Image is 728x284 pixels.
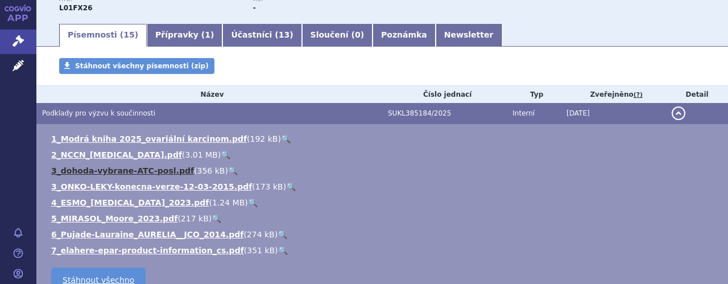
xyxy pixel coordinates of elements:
[51,229,717,240] li: ( )
[247,230,275,239] span: 274 kB
[222,24,301,47] a: Účastníci (13)
[51,245,717,256] li: ( )
[123,30,134,39] span: 15
[51,198,209,207] a: 4_ESMO_[MEDICAL_DATA]_2023.pdf
[51,230,243,239] a: 6_Pujade-Lauraine_AURELIA__JCO_2014.pdf
[355,30,361,39] span: 0
[436,24,502,47] a: Newsletter
[250,134,278,143] span: 192 kB
[278,246,288,255] a: 🔍
[51,134,247,143] a: 1_Modrá kniha 2025_ovariální karcinom.pdf
[512,109,535,117] span: Interní
[51,197,717,208] li: ( )
[672,106,685,120] button: detail
[373,24,436,47] a: Poznámka
[51,246,244,255] a: 7_elahere-epar-product-information_cs.pdf
[181,214,209,223] span: 217 kB
[634,91,643,99] abbr: (?)
[36,86,382,103] th: Název
[228,166,238,175] a: 🔍
[248,198,258,207] a: 🔍
[51,165,717,176] li: ( )
[59,4,93,12] strong: MIRVETUXIMAB SORAVTANSIN
[302,24,373,47] a: Sloučení (0)
[666,86,728,103] th: Detail
[51,182,252,191] a: 3_ONKO-LEKY-konecna-verze-12-03-2015.pdf
[185,150,217,159] span: 3.01 MB
[51,213,717,224] li: ( )
[221,150,230,159] a: 🔍
[212,198,245,207] span: 1.24 MB
[561,103,666,124] td: [DATE]
[197,166,225,175] span: 356 kB
[247,246,275,255] span: 351 kB
[286,182,296,191] a: 🔍
[205,30,210,39] span: 1
[147,24,222,47] a: Přípravky (1)
[212,214,221,223] a: 🔍
[561,86,666,103] th: Zveřejněno
[75,62,209,70] span: Stáhnout všechny písemnosti (zip)
[51,133,717,145] li: ( )
[255,182,283,191] span: 173 kB
[281,134,291,143] a: 🔍
[51,166,194,175] a: 3_dohoda-vybrane-ATC-posl.pdf
[51,150,182,159] a: 2_NCCN_[MEDICAL_DATA].pdf
[279,30,289,39] span: 13
[51,149,717,160] li: ( )
[51,181,717,192] li: ( )
[382,103,507,124] td: SUKL385184/2025
[253,4,256,12] strong: -
[59,24,147,47] a: Písemnosti (15)
[42,109,155,117] span: Podklady pro výzvu k součinnosti
[59,58,214,74] a: Stáhnout všechny písemnosti (zip)
[507,86,561,103] th: Typ
[51,214,177,223] a: 5_MIRASOL_Moore_2023.pdf
[278,230,287,239] a: 🔍
[382,86,507,103] th: Číslo jednací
